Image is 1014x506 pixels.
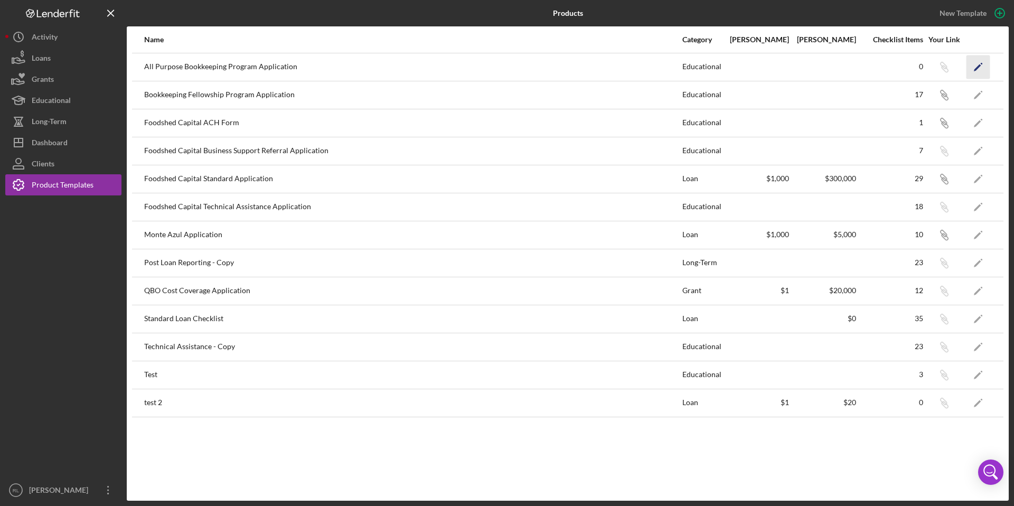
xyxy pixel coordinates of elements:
button: Long-Term [5,111,121,132]
button: Activity [5,26,121,48]
div: QBO Cost Coverage Application [144,278,681,304]
div: Category [682,35,722,44]
div: Name [144,35,681,44]
div: Educational [682,82,722,108]
div: Educational [682,138,722,164]
button: New Template [933,5,1009,21]
div: Grants [32,69,54,92]
div: Dashboard [32,132,68,156]
div: Loan [682,390,722,416]
div: 12 [857,286,923,295]
div: 18 [857,202,923,211]
div: Foodshed Capital Technical Assistance Application [144,194,681,220]
div: Educational [32,90,71,114]
div: Loan [682,166,722,192]
div: $20 [790,398,856,407]
div: Open Intercom Messenger [978,460,1003,485]
div: Educational [682,110,722,136]
div: 23 [857,258,923,267]
div: 1 [857,118,923,127]
div: Product Templates [32,174,93,198]
div: Loan [682,222,722,248]
div: Foodshed Capital Business Support Referral Application [144,138,681,164]
div: Checklist Items [857,35,923,44]
button: Loans [5,48,121,69]
div: Long-Term [32,111,67,135]
div: Educational [682,362,722,388]
div: $0 [790,314,856,323]
div: 17 [857,90,923,99]
div: [PERSON_NAME] [26,480,95,503]
div: Clients [32,153,54,177]
div: Technical Assistance - Copy [144,334,681,360]
div: Educational [682,194,722,220]
div: Your Link [924,35,964,44]
div: 0 [857,398,923,407]
div: 35 [857,314,923,323]
div: $1,000 [723,230,789,239]
div: $1 [723,286,789,295]
div: [PERSON_NAME] [723,35,789,44]
div: [PERSON_NAME] [790,35,856,44]
button: Clients [5,153,121,174]
button: Product Templates [5,174,121,195]
div: Educational [682,334,722,360]
div: Foodshed Capital ACH Form [144,110,681,136]
text: RL [13,488,20,493]
div: 23 [857,342,923,351]
div: $1 [723,398,789,407]
button: RL[PERSON_NAME] [5,480,121,501]
div: Activity [32,26,58,50]
div: $300,000 [790,174,856,183]
div: $20,000 [790,286,856,295]
div: 29 [857,174,923,183]
div: $5,000 [790,230,856,239]
button: Dashboard [5,132,121,153]
div: Test [144,362,681,388]
div: Post Loan Reporting - Copy [144,250,681,276]
div: Grant [682,278,722,304]
div: Long-Term [682,250,722,276]
button: Grants [5,69,121,90]
button: Educational [5,90,121,111]
div: Monte Azul Application [144,222,681,248]
div: $1,000 [723,174,789,183]
div: New Template [940,5,987,21]
div: All Purpose Bookkeeping Program Application [144,54,681,80]
div: Foodshed Capital Standard Application [144,166,681,192]
div: test 2 [144,390,681,416]
div: Standard Loan Checklist [144,306,681,332]
b: Products [553,9,583,17]
div: 10 [857,230,923,239]
div: Educational [682,54,722,80]
div: Loan [682,306,722,332]
div: Loans [32,48,51,71]
div: Bookkeeping Fellowship Program Application [144,82,681,108]
div: 7 [857,146,923,155]
div: 0 [857,62,923,71]
div: 3 [857,370,923,379]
